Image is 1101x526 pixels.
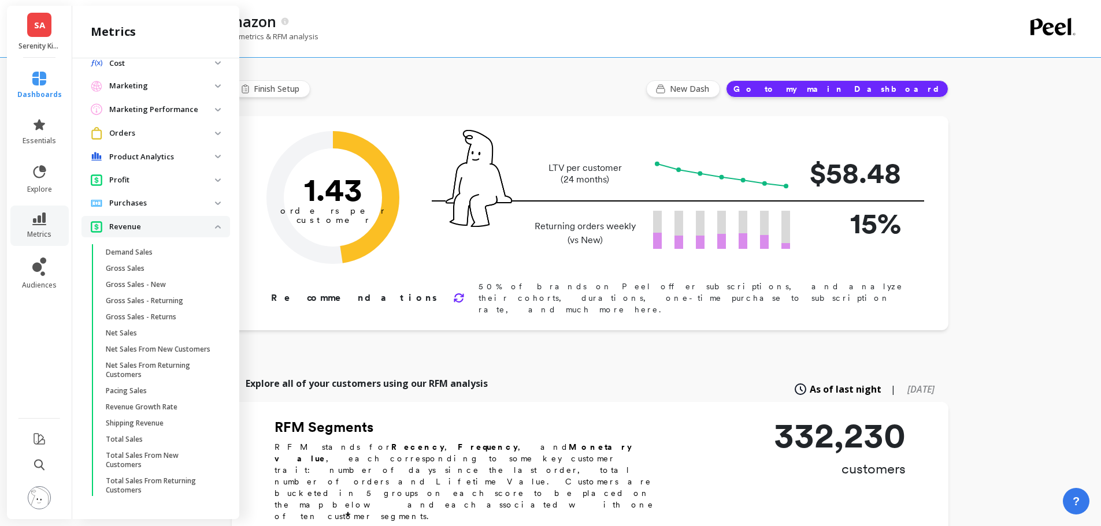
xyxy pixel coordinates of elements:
[106,419,164,428] p: Shipping Revenue
[254,83,303,95] span: Finish Setup
[215,178,221,182] img: down caret icon
[215,61,221,65] img: down caret icon
[27,230,51,239] span: metrics
[391,442,444,452] b: Recency
[109,80,215,92] p: Marketing
[109,197,215,209] p: Purchases
[91,127,102,139] img: navigation item icon
[809,151,901,195] p: $58.48
[774,460,906,478] p: customers
[27,185,52,194] span: explore
[646,80,720,98] button: New Dash
[246,376,488,390] p: Explore all of your customers using our RFM analysis
[106,264,144,273] p: Gross Sales
[34,18,45,32] span: SA
[17,90,62,99] span: dashboards
[215,132,221,135] img: down caret icon
[215,108,221,111] img: down caret icon
[106,435,143,444] p: Total Sales
[275,418,668,437] h2: RFM Segments
[91,200,102,207] img: navigation item icon
[810,382,881,396] span: As of last night
[18,42,61,51] p: Serenity Kids - Amazon
[106,386,147,396] p: Pacing Sales
[271,291,439,305] p: Recommendations
[91,221,102,233] img: navigation item icon
[296,215,369,225] tspan: customer
[91,103,102,115] img: navigation item icon
[109,58,215,69] p: Cost
[106,361,216,379] p: Net Sales From Returning Customers
[479,281,911,315] p: 50% of brands on Peel offer subscriptions, and analyze their cohorts, durations, one-time purchas...
[531,219,639,247] p: Returning orders weekly (vs New)
[91,174,102,186] img: navigation item icon
[215,155,221,158] img: down caret icon
[458,442,518,452] b: Frequency
[809,202,901,245] p: 15%
[726,80,948,98] button: Go to my main Dashboard
[531,162,639,185] p: LTV per customer (24 months)
[891,382,896,396] span: |
[446,130,512,227] img: pal seatted on line
[303,170,362,208] text: 1.43
[28,486,51,509] img: profile picture
[215,225,221,229] img: down caret icon
[106,312,176,322] p: Gross Sales - Returns
[91,24,136,40] h2: metrics
[106,248,153,257] p: Demand Sales
[109,174,215,186] p: Profit
[774,418,906,453] p: 332,230
[106,329,137,338] p: Net Sales
[22,281,57,290] span: audiences
[275,441,668,522] p: RFM stands for , , and , each corresponding to some key customer trait: number of days since the ...
[1073,493,1080,509] span: ?
[91,59,102,67] img: navigation item icon
[106,345,210,354] p: Net Sales From New Customers
[907,383,935,396] span: [DATE]
[106,402,177,412] p: Revenue Growth Rate
[232,80,310,98] button: Finish Setup
[106,476,216,495] p: Total Sales From Returning Customers
[1063,488,1089,514] button: ?
[106,280,166,289] p: Gross Sales - New
[106,451,216,469] p: Total Sales From New Customers
[109,128,215,139] p: Orders
[106,296,183,305] p: Gross Sales - Returning
[23,136,56,146] span: essentials
[670,83,713,95] span: New Dash
[91,80,102,92] img: navigation item icon
[109,104,215,115] p: Marketing Performance
[91,152,102,161] img: navigation item icon
[109,221,215,233] p: Revenue
[280,206,385,216] tspan: orders per
[215,84,221,88] img: down caret icon
[215,202,221,205] img: down caret icon
[109,151,215,163] p: Product Analytics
